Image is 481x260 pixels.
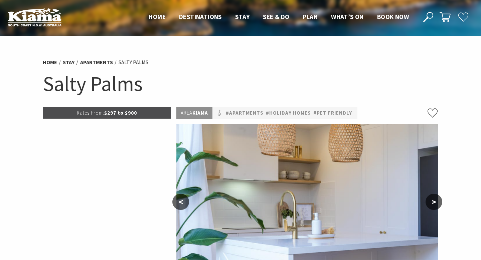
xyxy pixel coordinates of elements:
[77,110,104,116] span: Rates From:
[149,13,166,21] span: Home
[43,59,57,66] a: Home
[266,109,311,117] a: #Holiday Homes
[43,70,438,97] h1: Salty Palms
[313,109,352,117] a: #Pet Friendly
[80,59,113,66] a: Apartments
[172,194,189,210] button: <
[179,13,222,21] span: Destinations
[263,13,289,21] span: See & Do
[43,107,171,119] p: $297 to $900
[426,194,442,210] button: >
[331,13,364,21] span: What’s On
[63,59,74,66] a: Stay
[119,58,148,67] li: Salty Palms
[303,13,318,21] span: Plan
[8,8,61,26] img: Kiama Logo
[176,107,212,119] p: Kiama
[142,12,416,23] nav: Main Menu
[235,13,250,21] span: Stay
[377,13,409,21] span: Book now
[181,110,192,116] span: Area
[226,109,264,117] a: #Apartments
